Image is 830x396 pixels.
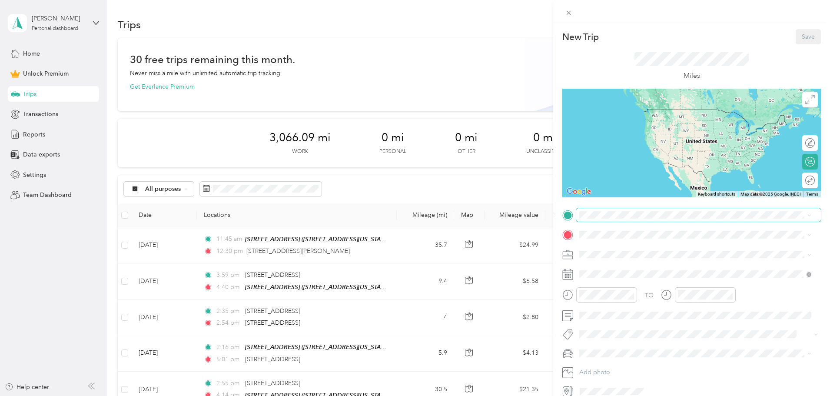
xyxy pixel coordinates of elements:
img: Google [564,186,593,197]
p: New Trip [562,31,599,43]
a: Open this area in Google Maps (opens a new window) [564,186,593,197]
button: Keyboard shortcuts [698,191,735,197]
p: Miles [684,70,700,81]
iframe: Everlance-gr Chat Button Frame [781,347,830,396]
div: TO [645,291,654,300]
span: Map data ©2025 Google, INEGI [740,192,801,196]
button: Add photo [576,366,821,379]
